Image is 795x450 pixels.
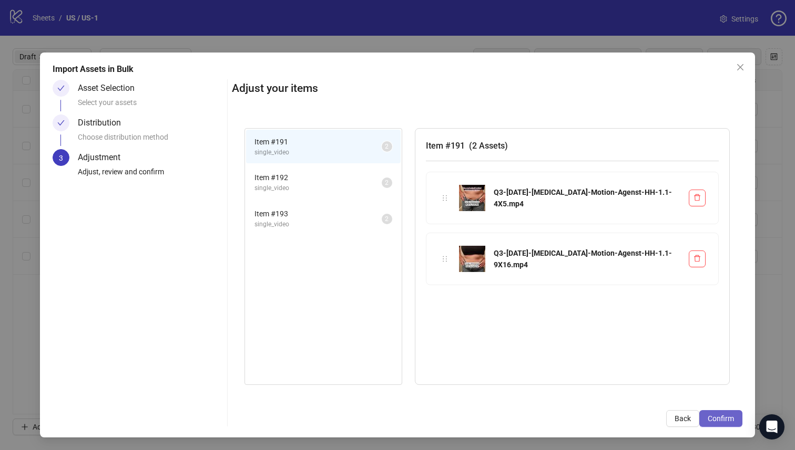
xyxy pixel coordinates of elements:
[426,139,719,152] h3: Item # 191
[494,186,681,210] div: Q3-[DATE]-[MEDICAL_DATA]-Motion-Agenst-HH-1.1-4X5.mp4
[459,246,485,272] img: Q3-09-SEP-2025-cortisol-Motion-Agenst-HH-1.1-9X16.mp4
[385,215,389,223] span: 2
[254,219,382,229] span: single_video
[57,85,65,92] span: check
[441,194,449,202] span: holder
[382,141,392,152] sup: 2
[78,80,143,97] div: Asset Selection
[689,250,706,267] button: Delete
[439,253,451,265] div: holder
[759,414,784,439] div: Open Intercom Messenger
[675,414,691,423] span: Back
[694,255,701,262] span: delete
[385,179,389,186] span: 2
[441,255,449,263] span: holder
[736,63,745,71] span: close
[694,194,701,201] span: delete
[459,185,485,211] img: Q3-09-SEP-2025-cortisol-Motion-Agenst-HH-1.1-4X5.mp4
[385,143,389,150] span: 2
[254,148,382,158] span: single_video
[254,172,382,183] span: Item # 192
[254,136,382,148] span: Item # 191
[78,149,129,166] div: Adjustment
[53,63,743,76] div: Import Assets in Bulk
[699,410,742,427] button: Confirm
[469,141,508,151] span: ( 2 Assets )
[382,177,392,188] sup: 2
[732,59,749,76] button: Close
[254,208,382,219] span: Item # 193
[689,190,706,206] button: Delete
[78,114,129,131] div: Distribution
[78,166,223,184] div: Adjust, review and confirm
[254,183,382,193] span: single_video
[78,131,223,149] div: Choose distribution method
[666,410,699,427] button: Back
[57,119,65,127] span: check
[59,154,63,162] span: 3
[382,214,392,224] sup: 2
[232,80,743,97] h2: Adjust your items
[708,414,734,423] span: Confirm
[439,192,451,204] div: holder
[494,247,681,270] div: Q3-[DATE]-[MEDICAL_DATA]-Motion-Agenst-HH-1.1-9X16.mp4
[78,97,223,114] div: Select your assets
